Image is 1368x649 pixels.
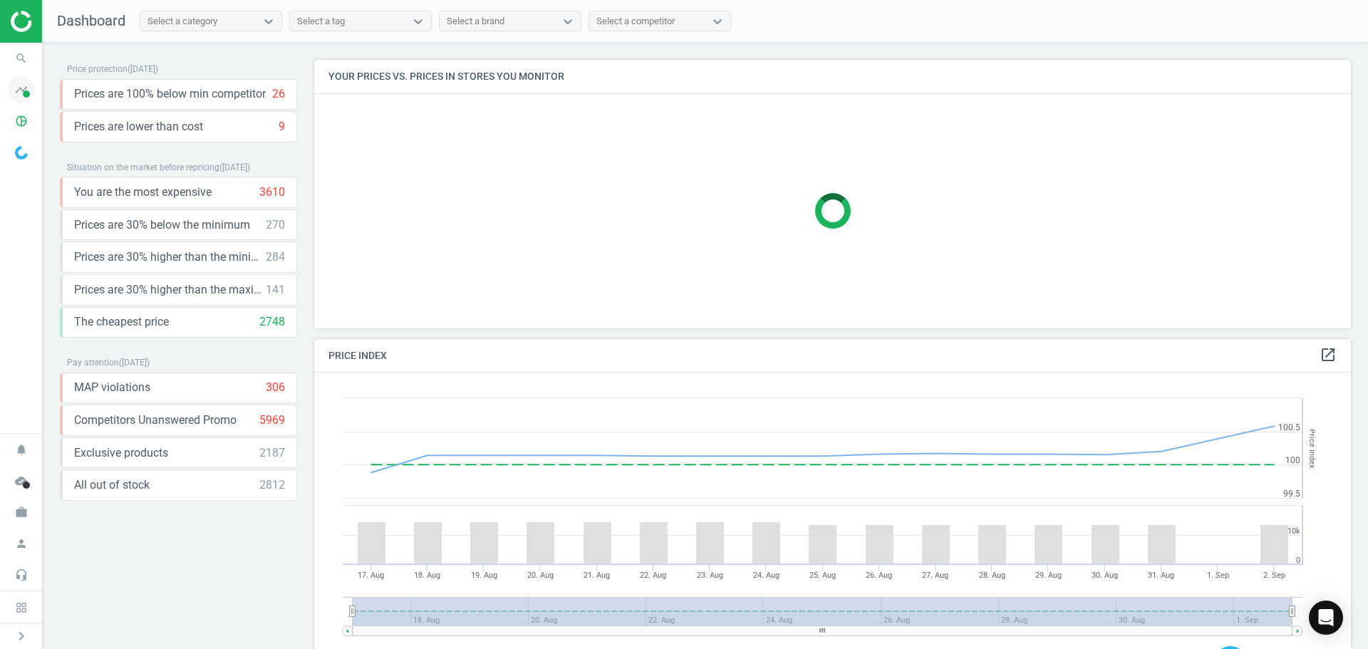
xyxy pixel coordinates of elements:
span: MAP violations [74,380,150,395]
tspan: Price Index [1307,429,1317,468]
tspan: 21. Aug [584,571,610,580]
tspan: 22. Aug [640,571,666,580]
tspan: 26. Aug [866,571,892,580]
div: Select a competitor [596,15,675,28]
tspan: 17. Aug [358,571,384,580]
i: cloud_done [8,467,35,494]
a: open_in_new [1320,346,1337,365]
text: 99.5 [1283,489,1300,499]
i: chevron_right [13,628,30,645]
text: 100.5 [1278,422,1300,432]
i: person [8,530,35,557]
tspan: 24. Aug [753,571,779,580]
text: 100 [1285,455,1300,465]
div: 306 [266,380,285,395]
text: 0 [1296,556,1300,565]
span: You are the most expensive [74,185,212,200]
i: search [8,45,35,72]
span: Competitors Unanswered Promo [74,412,237,428]
span: All out of stock [74,477,150,493]
div: Select a category [147,15,217,28]
i: headset_mic [8,561,35,588]
i: timeline [8,76,35,103]
text: 10k [1287,526,1300,536]
div: 270 [266,217,285,233]
h4: Your prices vs. prices in stores you monitor [314,60,1351,93]
span: Prices are 30% below the minimum [74,217,250,233]
tspan: 31. Aug [1148,571,1174,580]
span: ( [DATE] ) [128,64,158,74]
div: Select a brand [447,15,504,28]
div: 2812 [259,477,285,493]
div: 5969 [259,412,285,428]
span: The cheapest price [74,314,169,330]
i: pie_chart_outlined [8,108,35,135]
div: Open Intercom Messenger [1309,601,1343,635]
span: Dashboard [57,12,125,29]
img: ajHJNr6hYgQAAAAASUVORK5CYII= [11,11,112,32]
span: ( [DATE] ) [219,162,250,172]
div: Select a tag [297,15,345,28]
tspan: 30. Aug [1092,571,1118,580]
div: 26 [272,86,285,102]
div: 2748 [259,314,285,330]
div: 2187 [259,445,285,461]
tspan: 20. Aug [527,571,554,580]
div: 3610 [259,185,285,200]
tspan: 29. Aug [1035,571,1062,580]
tspan: 27. Aug [922,571,948,580]
span: Exclusive products [74,445,168,461]
span: Situation on the market before repricing [67,162,219,172]
span: Prices are lower than cost [74,119,203,135]
i: work [8,499,35,526]
tspan: 2. Sep [1263,571,1285,580]
h4: Price Index [314,339,1351,373]
div: 9 [279,119,285,135]
tspan: 25. Aug [809,571,836,580]
span: Prices are 30% higher than the maximal [74,282,266,298]
span: Price protection [67,64,128,74]
span: Prices are 30% higher than the minimum [74,249,266,265]
i: open_in_new [1320,346,1337,363]
button: chevron_right [4,627,39,645]
tspan: 23. Aug [697,571,723,580]
tspan: 28. Aug [979,571,1005,580]
tspan: 1. Sep [1207,571,1229,580]
tspan: 18. Aug [414,571,440,580]
div: 141 [266,282,285,298]
div: 284 [266,249,285,265]
tspan: 19. Aug [471,571,497,580]
img: wGWNvw8QSZomAAAAABJRU5ErkJggg== [15,146,28,160]
span: Pay attention [67,358,119,368]
i: notifications [8,436,35,463]
span: ( [DATE] ) [119,358,150,368]
span: Prices are 100% below min competitor [74,86,266,102]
